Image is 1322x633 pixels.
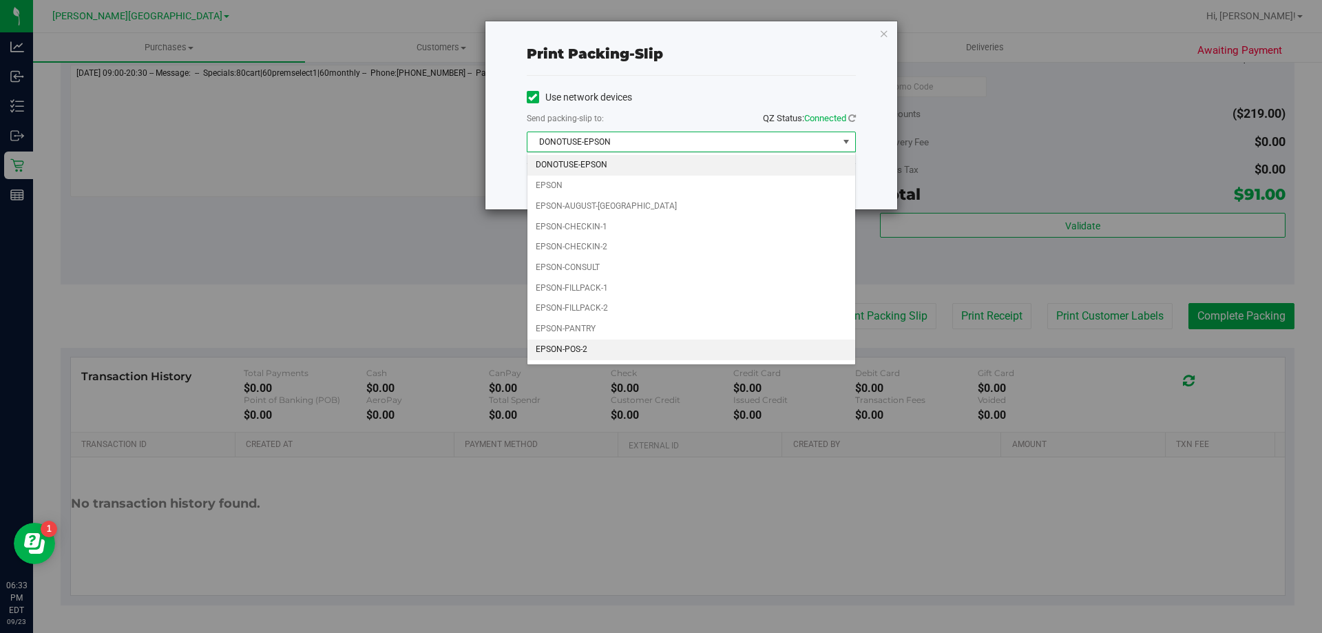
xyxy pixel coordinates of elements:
li: EPSON [527,176,855,196]
li: EPSON-POS-2 [527,340,855,360]
span: DONOTUSE-EPSON [527,132,838,152]
label: Send packing-slip to: [527,112,604,125]
li: DONOTUSE-EPSON [527,155,855,176]
span: select [837,132,854,152]
li: EPSON-CONSULT [527,258,855,278]
li: EPSON-CHECKIN-2 [527,237,855,258]
span: QZ Status: [763,113,856,123]
span: Connected [804,113,846,123]
li: EPSON-FILLPACK-2 [527,298,855,319]
label: Use network devices [527,90,632,105]
iframe: Resource center [14,523,55,564]
li: EPSON-FILLPACK-1 [527,278,855,299]
iframe: Resource center unread badge [41,521,57,537]
li: EPSON-PANTRY [527,319,855,340]
li: EPSON-AUGUST-[GEOGRAPHIC_DATA] [527,196,855,217]
li: EPSON-CHECKIN-1 [527,217,855,238]
span: Print packing-slip [527,45,663,62]
li: EPSON-POS-3 [527,360,855,381]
